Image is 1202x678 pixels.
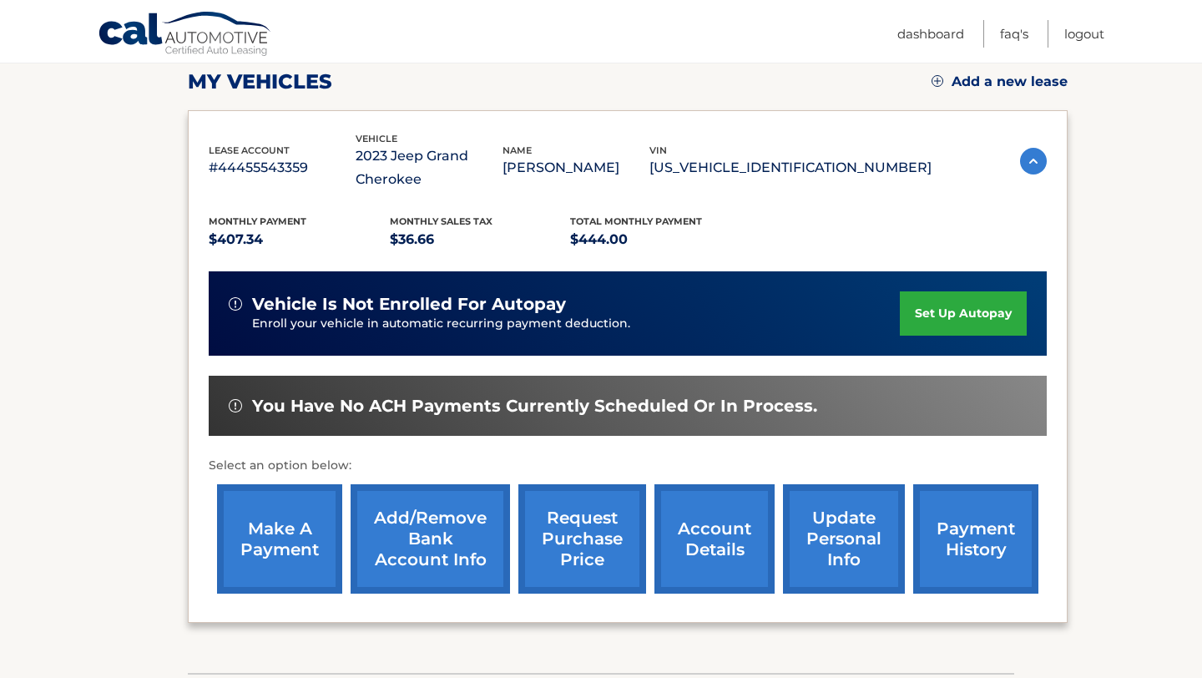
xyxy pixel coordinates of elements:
a: set up autopay [900,291,1027,336]
img: add.svg [932,75,943,87]
span: Monthly sales Tax [390,215,492,227]
span: vin [649,144,667,156]
span: vehicle [356,133,397,144]
a: Logout [1064,20,1104,48]
img: alert-white.svg [229,297,242,311]
span: You have no ACH payments currently scheduled or in process. [252,396,817,417]
a: payment history [913,484,1038,594]
img: accordion-active.svg [1020,148,1047,175]
a: Dashboard [897,20,964,48]
a: make a payment [217,484,342,594]
a: Cal Automotive [98,11,273,59]
a: account details [654,484,775,594]
p: #44455543359 [209,156,356,180]
span: lease account [209,144,290,156]
a: FAQ's [1000,20,1028,48]
p: Enroll your vehicle in automatic recurring payment deduction. [252,315,900,333]
h2: my vehicles [188,69,332,94]
span: vehicle is not enrolled for autopay [252,294,566,315]
span: Monthly Payment [209,215,306,227]
span: name [503,144,532,156]
p: [PERSON_NAME] [503,156,649,180]
p: 2023 Jeep Grand Cherokee [356,144,503,191]
a: Add a new lease [932,73,1068,90]
a: update personal info [783,484,905,594]
p: $407.34 [209,228,390,251]
p: [US_VEHICLE_IDENTIFICATION_NUMBER] [649,156,932,180]
p: Select an option below: [209,456,1047,476]
p: $444.00 [570,228,751,251]
a: request purchase price [518,484,646,594]
a: Add/Remove bank account info [351,484,510,594]
img: alert-white.svg [229,399,242,412]
p: $36.66 [390,228,571,251]
span: Total Monthly Payment [570,215,702,227]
